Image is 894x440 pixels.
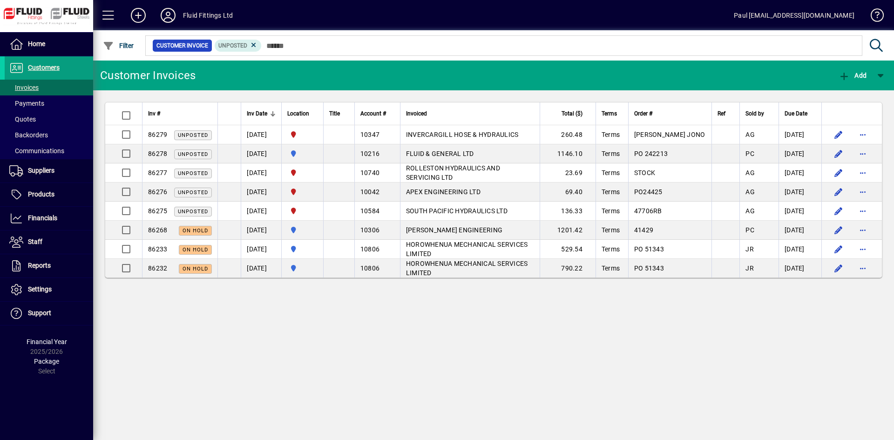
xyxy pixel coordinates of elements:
[178,170,208,176] span: Unposted
[148,108,212,119] div: Inv #
[287,263,318,273] span: AUCKLAND
[734,8,854,23] div: Paul [EMAIL_ADDRESS][DOMAIN_NAME]
[360,150,379,157] span: 10216
[406,164,500,181] span: ROLLESTON HYDRAULICS AND SERVICING LTD
[123,7,153,24] button: Add
[183,8,233,23] div: Fluid Fittings Ltd
[178,209,208,215] span: Unposted
[5,254,93,278] a: Reports
[241,183,281,202] td: [DATE]
[864,2,882,32] a: Knowledge Base
[148,169,167,176] span: 86277
[540,240,596,259] td: 529.54
[360,226,379,234] span: 10306
[634,108,706,119] div: Order #
[287,168,318,178] span: FLUID FITTINGS CHRISTCHURCH
[28,214,57,222] span: Financials
[779,202,821,221] td: [DATE]
[745,108,764,119] span: Sold by
[634,188,663,196] span: PO24425
[28,309,51,317] span: Support
[215,40,262,52] mat-chip: Customer Invoice Status: Unposted
[101,37,136,54] button: Filter
[745,245,754,253] span: JR
[540,202,596,221] td: 136.33
[28,238,42,245] span: Staff
[148,150,167,157] span: 86278
[27,338,67,345] span: Financial Year
[5,127,93,143] a: Backorders
[634,245,664,253] span: PO 51343
[540,259,596,278] td: 790.22
[360,108,394,119] div: Account #
[855,242,870,257] button: More options
[634,207,662,215] span: 47706RB
[148,131,167,138] span: 86279
[178,151,208,157] span: Unposted
[247,108,267,119] span: Inv Date
[406,260,528,277] span: HOROWHENUA MECHANICAL SERVICES LIMITED
[602,108,617,119] span: Terms
[855,127,870,142] button: More options
[831,242,846,257] button: Edit
[360,264,379,272] span: 10806
[745,150,754,157] span: PC
[831,261,846,276] button: Edit
[831,184,846,199] button: Edit
[183,228,208,234] span: On hold
[103,42,134,49] span: Filter
[745,108,773,119] div: Sold by
[602,226,620,234] span: Terms
[5,302,93,325] a: Support
[745,264,754,272] span: JR
[602,264,620,272] span: Terms
[287,225,318,235] span: AUCKLAND
[546,108,591,119] div: Total ($)
[241,144,281,163] td: [DATE]
[28,40,45,47] span: Home
[329,108,349,119] div: Title
[745,207,755,215] span: AG
[602,188,620,196] span: Terms
[360,207,379,215] span: 10584
[241,221,281,240] td: [DATE]
[287,149,318,159] span: AUCKLAND
[287,129,318,140] span: FLUID FITTINGS CHRISTCHURCH
[178,132,208,138] span: Unposted
[148,207,167,215] span: 86275
[28,262,51,269] span: Reports
[5,111,93,127] a: Quotes
[360,108,386,119] span: Account #
[839,72,867,79] span: Add
[602,207,620,215] span: Terms
[602,245,620,253] span: Terms
[785,108,807,119] span: Due Date
[855,165,870,180] button: More options
[153,7,183,24] button: Profile
[9,147,64,155] span: Communications
[831,223,846,237] button: Edit
[241,240,281,259] td: [DATE]
[360,245,379,253] span: 10806
[779,259,821,278] td: [DATE]
[183,266,208,272] span: On hold
[148,245,167,253] span: 86233
[360,131,379,138] span: 10347
[241,259,281,278] td: [DATE]
[5,183,93,206] a: Products
[247,108,276,119] div: Inv Date
[406,108,534,119] div: Invoiced
[5,80,93,95] a: Invoices
[100,68,196,83] div: Customer Invoices
[745,226,754,234] span: PC
[28,190,54,198] span: Products
[540,125,596,144] td: 260.48
[241,125,281,144] td: [DATE]
[745,188,755,196] span: AG
[406,131,519,138] span: INVERCARGILL HOSE & HYDRAULICS
[241,202,281,221] td: [DATE]
[406,188,481,196] span: APEX ENGINEERING LTD
[287,187,318,197] span: FLUID FITTINGS CHRISTCHURCH
[779,221,821,240] td: [DATE]
[855,223,870,237] button: More options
